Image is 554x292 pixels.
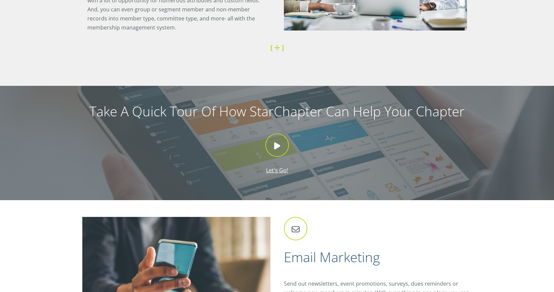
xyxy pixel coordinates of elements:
[282,43,284,52] strong: ]
[270,43,272,52] strong: [
[7,103,547,120] h2: Take A Quick Tour Of How StarChapter Can Help Your Chapter
[265,141,289,174] a: Let's Go!
[284,248,472,266] h2: Email Marketing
